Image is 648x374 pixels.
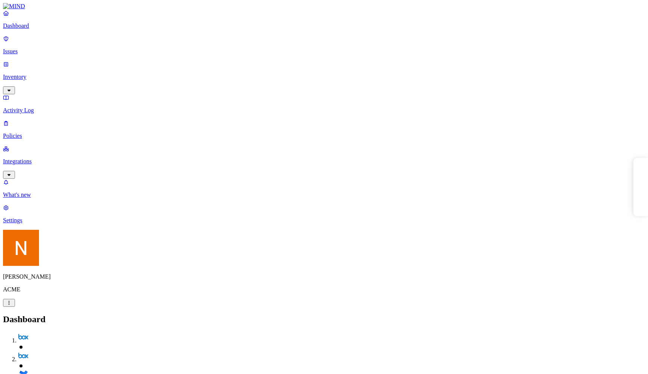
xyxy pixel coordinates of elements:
[3,273,645,280] p: [PERSON_NAME]
[3,179,645,198] a: What's new
[3,61,645,93] a: Inventory
[3,204,645,224] a: Settings
[3,23,645,29] p: Dashboard
[3,120,645,139] a: Policies
[3,3,25,10] img: MIND
[3,3,645,10] a: MIND
[3,133,645,139] p: Policies
[3,48,645,55] p: Issues
[3,230,39,266] img: Nitai Mishary
[3,286,645,293] p: ACME
[3,94,645,114] a: Activity Log
[3,217,645,224] p: Settings
[3,74,645,80] p: Inventory
[3,145,645,178] a: Integrations
[3,35,645,55] a: Issues
[3,314,645,324] h2: Dashboard
[18,332,28,342] img: svg%3e
[3,107,645,114] p: Activity Log
[3,10,645,29] a: Dashboard
[3,158,645,165] p: Integrations
[18,351,28,361] img: svg%3e
[3,192,645,198] p: What's new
